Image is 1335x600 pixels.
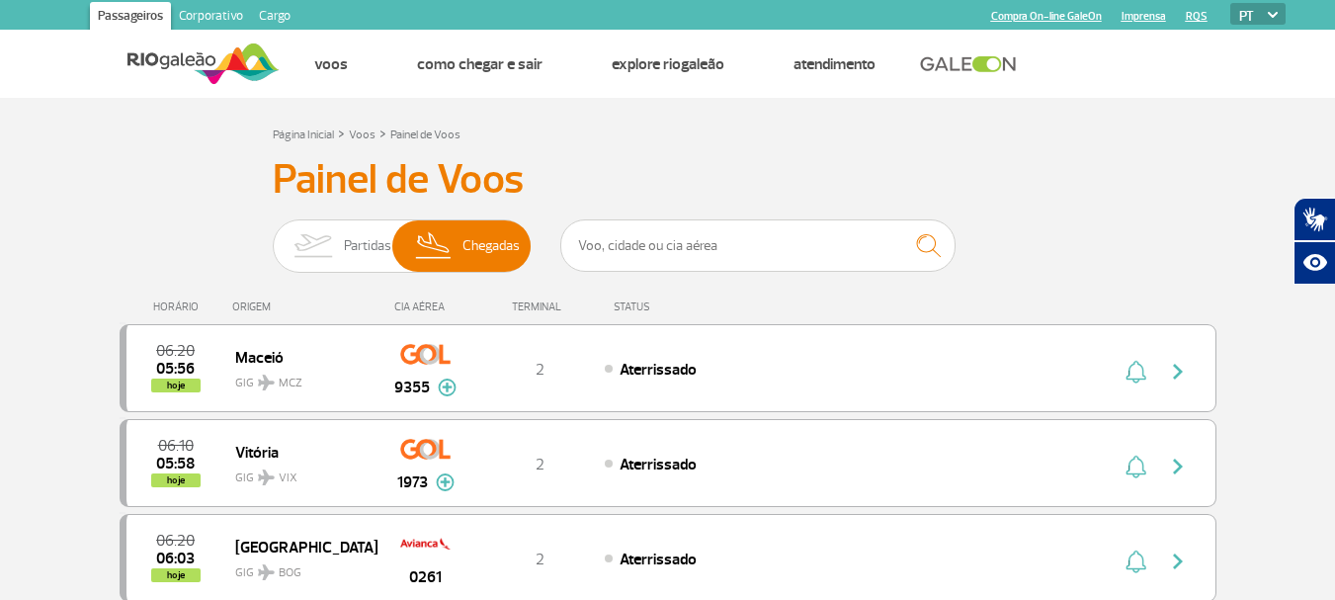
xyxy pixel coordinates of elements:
img: slider-desembarque [405,220,463,272]
span: MCZ [279,375,302,392]
span: 1973 [397,471,428,494]
a: Explore RIOgaleão [612,54,724,74]
img: sino-painel-voo.svg [1126,360,1146,384]
input: Voo, cidade ou cia aérea [560,219,956,272]
a: Passageiros [90,2,171,34]
img: sino-painel-voo.svg [1126,455,1146,478]
img: seta-direita-painel-voo.svg [1166,455,1190,478]
span: 9355 [394,376,430,399]
span: 2 [536,455,544,474]
span: Aterrissado [620,455,697,474]
span: GIG [235,554,362,582]
span: Aterrissado [620,550,697,569]
span: 2025-08-25 06:20:00 [156,534,195,548]
span: 2025-08-25 06:03:21 [156,552,195,565]
span: 2025-08-25 05:58:45 [156,457,195,471]
span: GIG [235,459,362,487]
a: Compra On-line GaleOn [991,10,1102,23]
span: hoje [151,568,201,582]
a: Como chegar e sair [417,54,542,74]
button: Abrir recursos assistivos. [1293,241,1335,285]
a: Cargo [251,2,298,34]
div: ORIGEM [232,300,376,313]
img: sino-painel-voo.svg [1126,550,1146,573]
h3: Painel de Voos [273,155,1063,205]
a: Imprensa [1122,10,1166,23]
div: HORÁRIO [125,300,233,313]
a: Corporativo [171,2,251,34]
a: > [379,122,386,144]
span: Maceió [235,344,362,370]
a: Voos [314,54,348,74]
img: mais-info-painel-voo.svg [436,473,455,491]
span: Vitória [235,439,362,465]
span: Aterrissado [620,360,697,380]
span: 2 [536,360,544,380]
span: hoje [151,379,201,392]
span: hoje [151,473,201,487]
div: CIA AÉREA [376,300,475,313]
a: RQS [1186,10,1208,23]
button: Abrir tradutor de língua de sinais. [1293,198,1335,241]
span: 2025-08-25 06:10:00 [158,439,194,453]
a: Painel de Voos [390,128,460,142]
span: GIG [235,364,362,392]
span: VIX [279,470,297,487]
span: Chegadas [462,220,520,272]
div: Plugin de acessibilidade da Hand Talk. [1293,198,1335,285]
span: 2025-08-25 06:20:00 [156,344,195,358]
a: Voos [349,128,375,142]
div: STATUS [604,300,765,313]
img: destiny_airplane.svg [258,470,275,485]
img: destiny_airplane.svg [258,375,275,390]
img: seta-direita-painel-voo.svg [1166,360,1190,384]
span: Partidas [344,220,391,272]
span: 2025-08-25 05:56:00 [156,362,195,376]
a: Página Inicial [273,128,334,142]
a: Atendimento [793,54,876,74]
span: 2 [536,550,544,569]
img: destiny_airplane.svg [258,564,275,580]
span: 0261 [409,565,442,589]
a: > [338,122,345,144]
span: BOG [279,564,301,582]
div: TERMINAL [475,300,604,313]
img: seta-direita-painel-voo.svg [1166,550,1190,573]
img: mais-info-painel-voo.svg [438,379,457,396]
img: slider-embarque [282,220,344,272]
span: [GEOGRAPHIC_DATA] [235,534,362,559]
